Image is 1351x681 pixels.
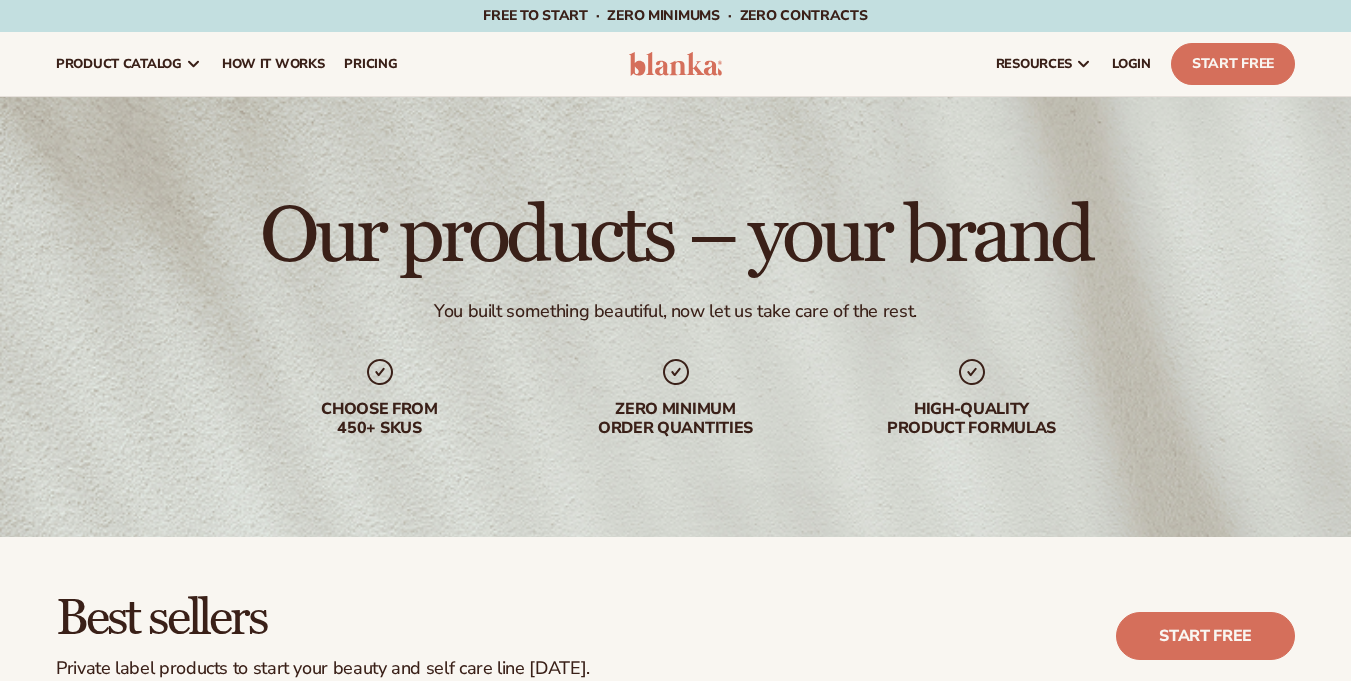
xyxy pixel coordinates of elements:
[434,300,917,323] div: You built something beautiful, now let us take care of the rest.
[1102,32,1161,96] a: LOGIN
[996,56,1072,72] span: resources
[212,32,335,96] a: How It Works
[222,56,325,72] span: How It Works
[1171,43,1295,85] a: Start Free
[1112,56,1151,72] span: LOGIN
[344,56,397,72] span: pricing
[56,658,590,680] div: Private label products to start your beauty and self care line [DATE].
[56,56,182,72] span: product catalog
[260,196,1091,276] h1: Our products – your brand
[548,400,804,438] div: Zero minimum order quantities
[986,32,1102,96] a: resources
[334,32,407,96] a: pricing
[56,593,590,646] h2: Best sellers
[844,400,1100,438] div: High-quality product formulas
[252,400,508,438] div: Choose from 450+ Skus
[46,32,212,96] a: product catalog
[483,6,867,25] span: Free to start · ZERO minimums · ZERO contracts
[1116,612,1295,660] a: Start free
[629,52,723,76] img: logo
